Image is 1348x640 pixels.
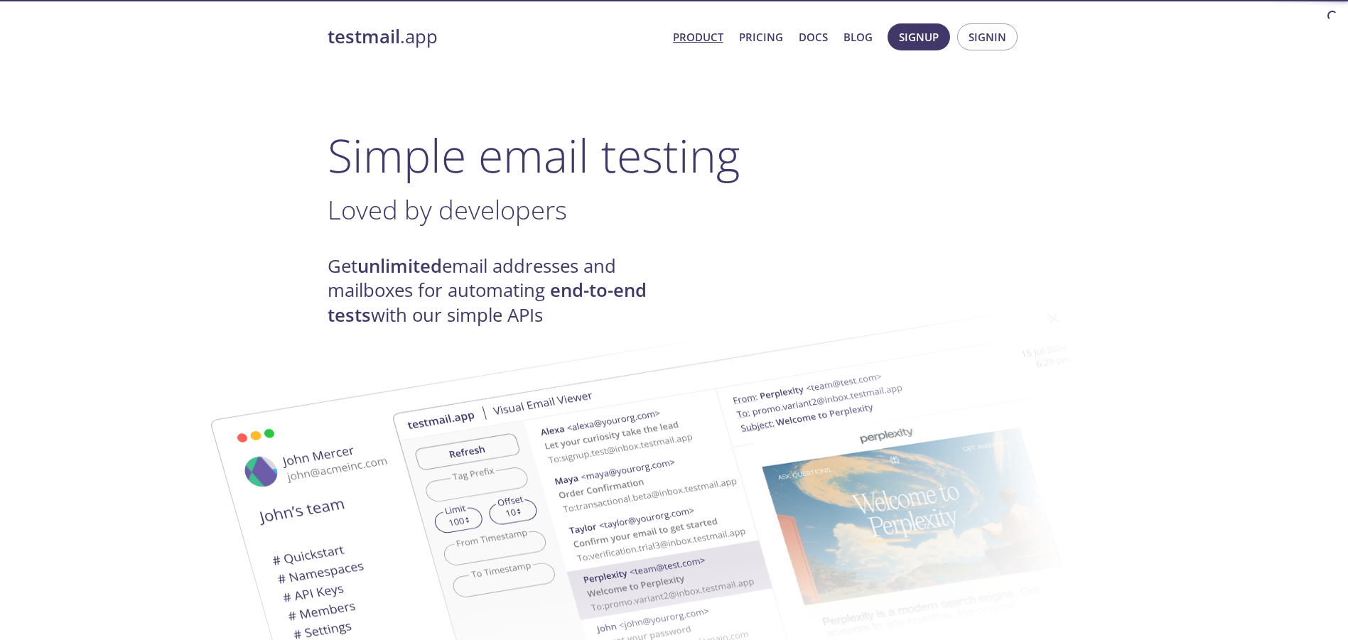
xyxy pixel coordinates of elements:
a: Pricing [739,28,783,46]
button: Signin [957,23,1018,50]
span: Loved by developers [328,192,567,227]
strong: testmail [328,24,400,49]
h4: Get email addresses and mailboxes for automating with our simple APIs [328,254,674,327]
span: Signin [969,28,1006,46]
strong: end-to-end tests [328,278,647,327]
a: Blog [843,28,873,46]
span: Signup [899,28,939,46]
a: Product [673,28,723,46]
strong: unlimited [357,254,442,278]
a: Docs [799,28,828,46]
a: testmail.app [328,25,662,49]
button: Signup [888,23,950,50]
h1: Simple email testing [328,128,1021,183]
